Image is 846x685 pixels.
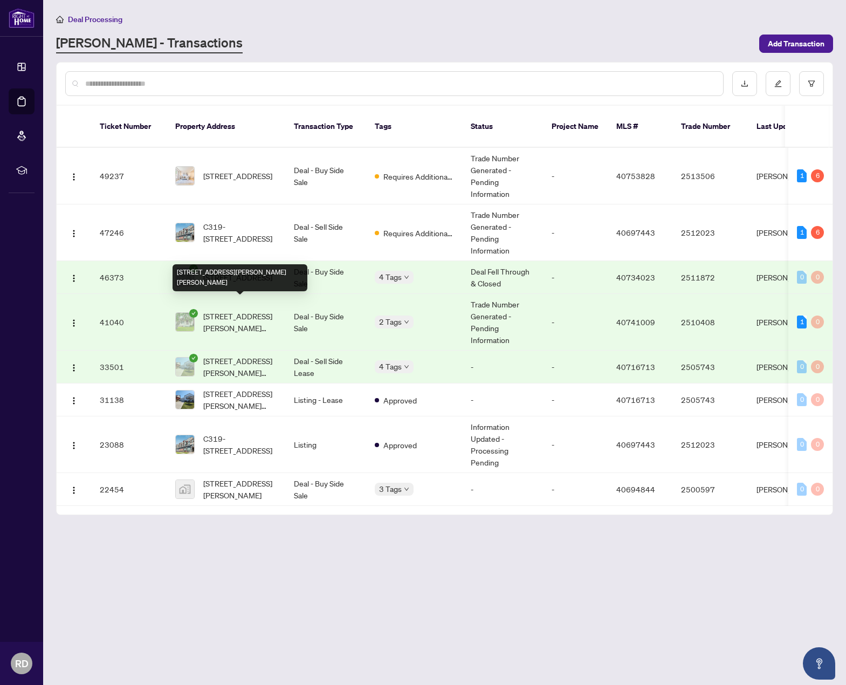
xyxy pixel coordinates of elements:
button: filter [799,71,824,96]
img: thumbnail-img [176,435,194,454]
td: 2511872 [672,261,748,294]
div: 0 [797,483,807,496]
span: Requires Additional Docs [383,170,453,182]
button: edit [766,71,790,96]
th: Status [462,106,543,148]
div: 6 [811,169,824,182]
div: 6 [811,226,824,239]
button: Open asap [803,647,835,680]
td: Deal - Buy Side Sale [285,473,366,506]
td: - [543,148,608,204]
td: 31138 [91,383,167,416]
div: 1 [797,226,807,239]
td: [PERSON_NAME] [748,473,829,506]
span: home [56,16,64,23]
span: 40694844 [616,484,655,494]
div: 0 [797,360,807,373]
td: 22454 [91,473,167,506]
div: 0 [797,393,807,406]
img: thumbnail-img [176,358,194,376]
span: down [404,487,409,492]
td: - [543,416,608,473]
td: 2500597 [672,473,748,506]
img: Logo [70,173,78,181]
span: 40741009 [616,317,655,327]
div: 0 [811,360,824,373]
img: thumbnail-img [176,223,194,242]
th: Ticket Number [91,106,167,148]
td: 2505743 [672,351,748,383]
button: Logo [65,436,82,453]
td: [PERSON_NAME] [748,383,829,416]
img: thumbnail-img [176,391,194,409]
td: [PERSON_NAME] [748,351,829,383]
td: - [543,204,608,261]
td: 33501 [91,351,167,383]
td: - [543,351,608,383]
button: Logo [65,481,82,498]
img: Logo [70,396,78,405]
span: [STREET_ADDRESS] [203,170,272,182]
button: Logo [65,224,82,241]
span: 3 Tags [379,483,402,495]
button: Logo [65,358,82,375]
div: [STREET_ADDRESS][PERSON_NAME][PERSON_NAME] [173,264,307,291]
th: Trade Number [672,106,748,148]
div: 0 [811,271,824,284]
th: Tags [366,106,462,148]
td: 23088 [91,416,167,473]
img: Logo [70,364,78,372]
span: [STREET_ADDRESS][PERSON_NAME][PERSON_NAME] [203,388,277,412]
span: 40716713 [616,395,655,405]
span: 40697443 [616,440,655,449]
span: 2 Tags [379,316,402,328]
button: Add Transaction [759,35,833,53]
td: [PERSON_NAME] [748,416,829,473]
td: 2505743 [672,383,748,416]
img: thumbnail-img [176,480,194,498]
td: Listing - Lease [285,383,366,416]
td: - [543,473,608,506]
img: Logo [70,229,78,238]
td: - [462,383,543,416]
td: Deal - Buy Side Sale [285,294,366,351]
td: 41040 [91,294,167,351]
button: Logo [65,269,82,286]
div: 0 [811,393,824,406]
div: 0 [811,316,824,328]
span: C319-[STREET_ADDRESS] [203,433,277,456]
td: Trade Number Generated - Pending Information [462,148,543,204]
td: 2510408 [672,294,748,351]
td: - [543,383,608,416]
td: Information Updated - Processing Pending [462,416,543,473]
div: 0 [797,271,807,284]
td: - [543,294,608,351]
td: [PERSON_NAME] [748,261,829,294]
button: Logo [65,167,82,184]
td: 46373 [91,261,167,294]
td: Deal - Sell Side Sale [285,204,366,261]
img: thumbnail-img [176,313,194,331]
span: Requires Additional Docs [383,227,453,239]
td: Trade Number Generated - Pending Information [462,294,543,351]
td: 2513506 [672,148,748,204]
span: check-circle [189,354,198,362]
span: check-circle [189,309,198,318]
img: Logo [70,486,78,495]
img: Logo [70,319,78,327]
div: 1 [797,316,807,328]
span: Approved [383,439,417,451]
div: 1 [797,169,807,182]
td: - [462,473,543,506]
td: Trade Number Generated - Pending Information [462,204,543,261]
td: 2512023 [672,416,748,473]
span: [STREET_ADDRESS][PERSON_NAME][PERSON_NAME] [203,310,277,334]
span: 40753828 [616,171,655,181]
td: Deal - Buy Side Sale [285,148,366,204]
span: Add Transaction [768,35,824,52]
td: [PERSON_NAME] [748,148,829,204]
td: [PERSON_NAME] [748,204,829,261]
span: 4 Tags [379,360,402,373]
td: Deal - Buy Side Sale [285,261,366,294]
span: [STREET_ADDRESS][PERSON_NAME][PERSON_NAME] [203,355,277,379]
